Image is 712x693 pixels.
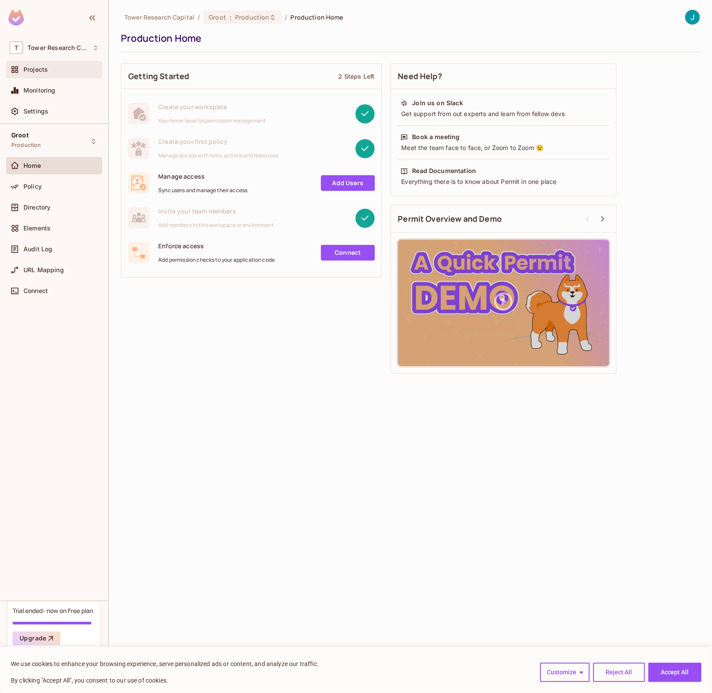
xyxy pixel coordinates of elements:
span: Audit Log [23,246,52,253]
span: URL Mapping [23,267,64,273]
button: Reject All [593,663,645,682]
span: Manage access [158,172,247,180]
div: Everything there is to know about Permit in one place [400,177,606,186]
span: Production [235,13,269,21]
div: Book a meeting [412,133,459,141]
p: By clicking "Accept All", you consent to our use of cookies. [11,675,319,686]
div: 2 Steps Left [338,72,374,80]
li: / [285,13,287,21]
div: Join us on Slack [412,99,462,107]
span: T [10,41,23,54]
span: Groot [11,132,29,139]
span: Invite your team members [158,207,274,215]
li: / [198,13,200,21]
span: Monitoring [23,87,56,94]
span: Add permission checks to your application code [158,257,275,263]
div: Trial ended- now on Free plan [13,606,93,615]
span: Production [11,142,41,149]
span: Groot [209,13,226,21]
div: Read Documentation [412,167,476,175]
button: Customize [540,663,589,682]
p: We use cookies to enhance your browsing experience, serve personalized ads or content, and analyz... [11,659,319,669]
span: Directory [23,204,50,211]
span: Settings [23,108,48,115]
span: Create your first policy [158,137,278,146]
span: : [229,14,232,21]
span: Enforce access [158,242,275,250]
span: the active workspace [124,13,194,21]
div: Get support from out experts and learn from fellow devs [400,110,606,118]
a: Add Users [321,175,375,191]
span: Workspace: Tower Research Capital [27,44,88,51]
span: Create your workspace [158,103,266,111]
button: Upgrade [13,631,60,645]
img: SReyMgAAAABJRU5ErkJggg== [8,10,24,26]
span: Projects [23,66,48,73]
span: Policy [23,183,42,190]
span: Manage access with roles, actions and resources [158,152,278,159]
span: Your home base for permission management [158,117,266,124]
span: Permit Overview and Demo [398,213,502,224]
span: Elements [23,225,50,232]
span: Getting Started [128,71,189,82]
span: Production Home [290,13,343,21]
button: Accept All [648,663,701,682]
img: John Wilson [685,10,699,24]
div: Meet the team face to face, or Zoom to Zoom 😉 [400,143,606,152]
span: Connect [23,287,48,294]
span: Home [23,162,41,169]
span: Sync users and manage their access [158,187,247,194]
a: Connect [321,245,375,260]
span: Add members to this workspace or environment [158,222,274,229]
span: Need Help? [398,71,442,82]
div: Production Home [121,32,695,45]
